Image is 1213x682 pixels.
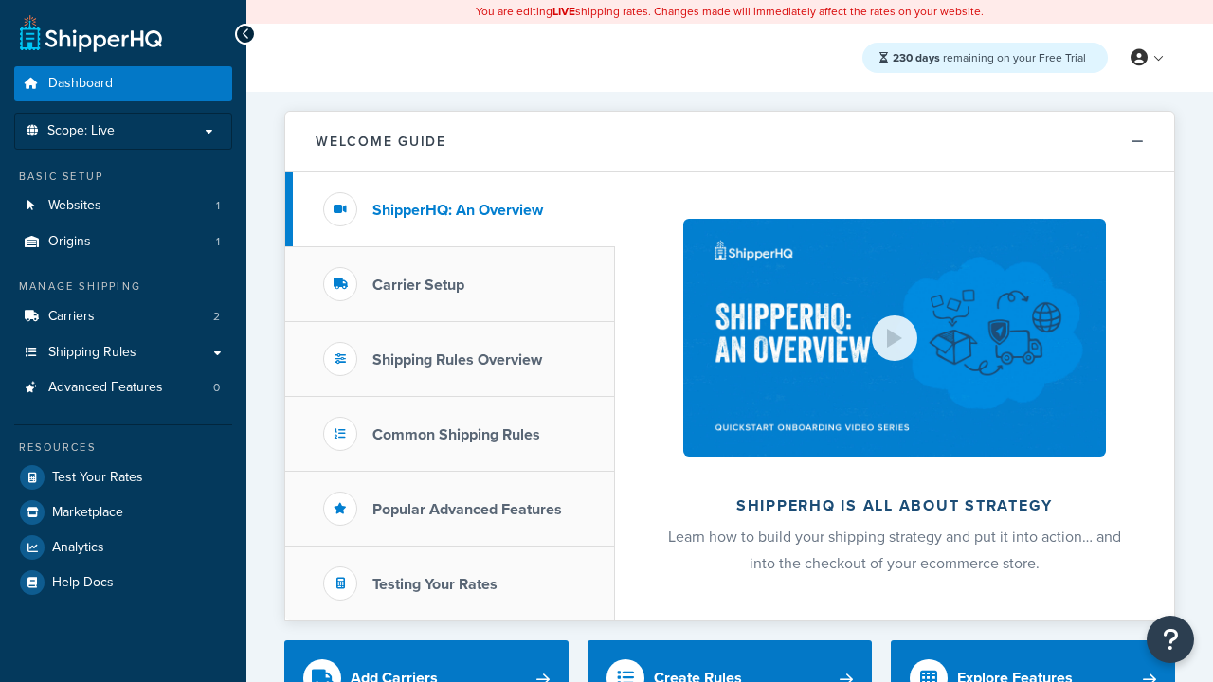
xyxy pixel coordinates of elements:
[48,345,136,361] span: Shipping Rules
[316,135,446,149] h2: Welcome Guide
[372,202,543,219] h3: ShipperHQ: An Overview
[372,277,464,294] h3: Carrier Setup
[668,526,1121,574] span: Learn how to build your shipping strategy and put it into action… and into the checkout of your e...
[52,470,143,486] span: Test Your Rates
[14,224,232,260] a: Origins1
[14,370,232,405] li: Advanced Features
[14,495,232,529] a: Marketplace
[14,66,232,101] a: Dashboard
[372,501,562,518] h3: Popular Advanced Features
[552,3,575,20] b: LIVE
[14,278,232,295] div: Manage Shipping
[893,49,940,66] strong: 230 days
[893,49,1086,66] span: remaining on your Free Trial
[14,335,232,370] a: Shipping Rules
[14,299,232,334] li: Carriers
[47,123,115,139] span: Scope: Live
[48,380,163,396] span: Advanced Features
[48,198,101,214] span: Websites
[14,460,232,494] a: Test Your Rates
[14,224,232,260] li: Origins
[1147,616,1194,663] button: Open Resource Center
[372,426,540,443] h3: Common Shipping Rules
[14,299,232,334] a: Carriers2
[665,497,1124,514] h2: ShipperHQ is all about strategy
[52,540,104,556] span: Analytics
[14,188,232,224] li: Websites
[372,576,498,593] h3: Testing Your Rates
[52,575,114,591] span: Help Docs
[216,234,220,250] span: 1
[14,370,232,405] a: Advanced Features0
[14,169,232,185] div: Basic Setup
[14,565,232,600] a: Help Docs
[683,219,1106,457] img: ShipperHQ is all about strategy
[285,112,1174,172] button: Welcome Guide
[48,234,91,250] span: Origins
[14,530,232,565] a: Analytics
[14,188,232,224] a: Websites1
[52,505,123,521] span: Marketplace
[14,440,232,456] div: Resources
[372,351,542,368] h3: Shipping Rules Overview
[213,309,220,325] span: 2
[216,198,220,214] span: 1
[213,380,220,396] span: 0
[48,309,95,325] span: Carriers
[48,76,113,92] span: Dashboard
